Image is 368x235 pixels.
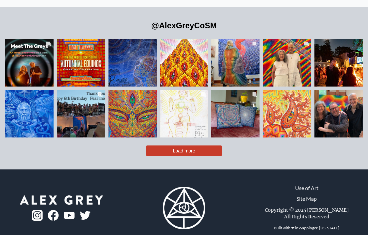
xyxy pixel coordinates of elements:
[211,83,260,144] img: Back to school! Cozy up your space with NEW Woven Pillows by @AlexGreyCoSM & ...
[295,184,318,192] a: Use of Art
[296,195,317,203] a: Site Map
[160,32,209,94] img: Looking forward to sharing the angels that I have recently been finishing up....
[108,83,157,144] img: The Shining One is an angelic ally with flaming skin that I met in the divine...
[263,39,311,87] a: Made some progress on the mural, "Joy in Spectral Rain" and had an awesome ti...
[298,225,339,230] a: Wappinger, [US_STATE]
[263,90,311,137] a: A Psychomicrograph is an imagined tiny area, as in this microscopic detail of...
[263,39,311,87] img: Made some progress on the mural, "Joy in Spectral Rain" and had an awesome ti...
[5,32,54,93] img: On June 19, the PORTAL Dome hosted an unforgettable evening with visionary ar...
[151,21,217,30] a: @AlexGreyCoSM
[57,90,105,137] a: Six years ago today we had a listening party for the release of the incredibl...
[284,213,329,220] div: All Rights Reserved
[271,223,342,233] div: Built with ❤ in
[160,39,208,87] a: Looking forward to sharing the angels that I have recently been finishing up....
[211,90,260,137] a: Back to school! Cozy up your space with NEW Woven Pillows by @AlexGreyCoSM & ...
[314,39,363,87] a: Celebrate the September Full Moon at CoSM! 🌈 📍@chapelofsacredmirrors 🗓Sep...
[5,90,54,137] a: Theme of the Month: Sacramental Culture 🔗 Explore September Events at CoSM...
[160,83,209,144] img: This will be the 30th year we have held the Body & Soul Art Intensive! Seats ...
[314,90,363,137] a: Welcoming back @ottsonic for our 2025 OTTumnal Equinox Celestial Celebration...
[314,32,363,94] img: Celebrate the September Full Moon at CoSM! 🌈 📍@chapelofsacredmirrors 🗓Sep...
[160,90,208,137] a: This will be the 30th year we have held the Body & Soul Art Intensive! Seats ...
[108,90,157,137] a: The Shining One is an angelic ally with flaming skin that I met in the divine...
[48,210,59,221] img: fb-logo.png
[38,90,124,138] img: Six years ago today we had a listening party for the release of the incredibl...
[108,32,157,94] img: Happy Full Moon! Looking forward to seeing you this evening for CoSM’s Sept...
[5,39,54,87] a: On June 19, the PORTAL Dome hosted an unforgettable evening with visionary ar...
[2,90,58,138] img: Theme of the Month: Sacramental Culture 🔗 Explore September Events at CoSM...
[80,211,91,220] img: twitter-logo.png
[57,39,105,87] a: ☀️ Autumnal Equinox Celestial Celebration ☀️ 🗓September 20 📍 46 Deer Hill ...
[265,207,349,213] div: Copyright © 2025 [PERSON_NAME]
[146,145,222,156] button: Load more posts
[173,148,195,153] span: Load more
[211,39,260,87] img: Limited Release: Art Blankets Back from the vault only while supplies last: T...
[263,83,311,144] img: A Psychomicrograph is an imagined tiny area, as in this microscopic detail of...
[64,212,75,219] img: youtube-logo.png
[57,32,105,94] img: ☀️ Autumnal Equinox Celestial Celebration ☀️ 🗓September 20 📍 46 Deer Hill ...
[32,210,43,221] img: ig-logo.png
[108,39,157,87] a: Happy Full Moon! Looking forward to seeing you this evening for CoSM’s Sept...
